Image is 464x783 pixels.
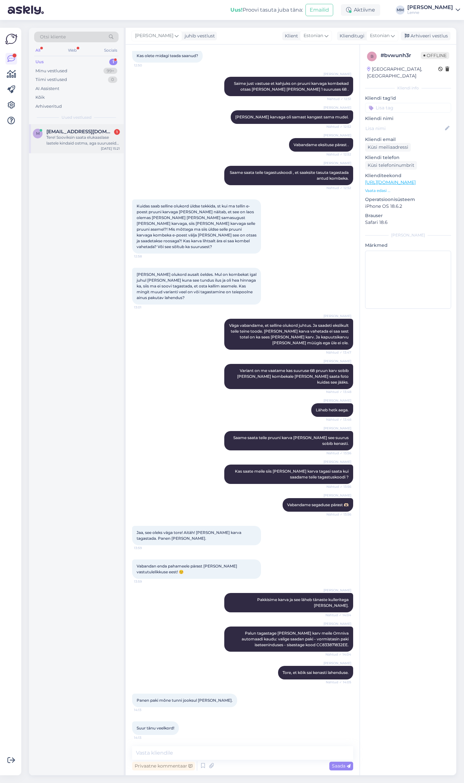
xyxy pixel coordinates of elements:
span: 13:01 [134,305,158,310]
span: Saame saata teile tagastuskoodi , et saaksite tasuta tagastada antud kombeka. [230,170,350,181]
span: Nähtud ✓ 13:48 [326,389,351,394]
p: Vaata edasi ... [365,188,451,194]
div: 1 [114,129,120,135]
p: Kliendi nimi [365,115,451,122]
div: juhib vestlust [182,33,215,39]
p: Kliendi email [365,136,451,143]
span: Väga vabandame, et selline olukord juhtus. Ja saadeti ekslikult teile teine toode. [PERSON_NAME] ... [229,323,350,345]
span: [PERSON_NAME] [324,459,351,464]
span: Vabandame eksituse pärast . [294,142,349,147]
span: [PERSON_NAME] [324,133,351,138]
span: Nähtud ✓ 13:48 [326,417,351,422]
div: Klient [282,33,298,39]
span: [PERSON_NAME] [324,314,351,318]
span: Nähtud ✓ 14:04 [325,652,351,657]
span: [PERSON_NAME] [324,161,351,166]
span: Palun tagastage [PERSON_NAME] karv meile Omniva automaadi kaudu: valige saadan paki - vormistasin... [242,631,350,647]
span: Tore, et kõik sai kenasti lahenduse. [283,670,349,675]
p: Brauser [365,212,451,219]
span: 13:59 [134,546,158,550]
div: [PERSON_NAME] [365,232,451,238]
span: Kas olete midagi teada saanud? [137,53,198,58]
p: Safari 18.6 [365,219,451,226]
div: Minu vestlused [35,68,67,74]
span: [PERSON_NAME] [324,588,351,593]
span: Nähtud ✓ 12:52 [326,124,351,129]
span: Uued vestlused [62,115,92,120]
span: [PERSON_NAME] karvaga oli samast kangast sama mudel. [235,115,349,119]
span: 13:59 [134,579,158,584]
p: Märkmed [365,242,451,249]
div: Proovi tasuta juba täna: [230,6,303,14]
div: Kõik [35,94,45,101]
div: AI Assistent [35,85,59,92]
span: Variant on me vaatame kas suuruse 68 pruun karv sobib [PERSON_NAME] kombekale [PERSON_NAME] saata... [237,368,350,385]
span: Nähtud ✓ 14:05 [326,680,351,685]
span: Saada [332,763,351,769]
div: Küsi telefoninumbrit [365,161,417,170]
img: Askly Logo [5,33,17,45]
span: Nähtud ✓ 12:52 [326,186,351,190]
div: MM [396,5,405,15]
span: Otsi kliente [40,34,66,40]
span: 12:50 [134,63,158,68]
span: [PERSON_NAME] [324,621,351,626]
span: Nähtud ✓ 13:47 [326,350,351,355]
p: Kliendi telefon [365,154,451,161]
span: Estonian [370,32,390,39]
span: Kuidas saab selline olukord üldse tekkida, st kui ma tellin e-poest pruuni karvaga [PERSON_NAME] ... [137,204,257,249]
div: # bvwunh3r [381,52,421,59]
span: [PERSON_NAME] [135,32,173,39]
span: Jaa, see oleks väga tore! Aitäh! [PERSON_NAME] karva tagastada. Panen [PERSON_NAME]. [137,530,242,541]
span: [PERSON_NAME] [324,359,351,364]
span: merili.mannilaan@gmail.com [46,129,113,135]
b: Uus! [230,7,243,13]
span: [PERSON_NAME] [324,661,351,666]
span: m [36,131,40,136]
button: Emailid [305,4,333,16]
span: Vabandan enda pahameele pärast [PERSON_NAME] vastutulelikkuse eest! ☺️ [137,564,238,574]
div: Web [67,46,78,55]
span: [PERSON_NAME] [324,426,351,431]
span: Vabandame segaduse pärast 🫶🏻 [287,502,349,507]
span: Nähtud ✓ 13:56 [326,512,351,517]
input: Lisa tag [365,103,451,113]
div: Socials [103,46,119,55]
span: 14:13 [134,708,158,712]
div: 1 [109,59,117,65]
div: [GEOGRAPHIC_DATA], [GEOGRAPHIC_DATA] [367,66,438,79]
span: [PERSON_NAME] [324,398,351,403]
span: Läheb hetk aega. [316,407,349,412]
span: Nähtud ✓ 13:56 [326,484,351,489]
span: [PERSON_NAME] [324,493,351,498]
span: Suur tänu veelkord! [137,726,174,730]
span: [PERSON_NAME] [324,72,351,76]
div: Arhiveeri vestlus [401,32,450,40]
span: [PERSON_NAME] olukord ausalt öeldes. Mul on kombekat igal juhul [PERSON_NAME] kuna see tundus ilu... [137,272,257,300]
div: Lenne [407,10,453,15]
span: Nähtud ✓ 14:04 [325,613,351,617]
span: 14:13 [134,735,158,740]
div: Kliendi info [365,85,451,91]
span: [PERSON_NAME] [324,105,351,110]
span: Kas saate meile siis [PERSON_NAME] karva tagasi saata kui saadame teile tagastuskoodi ? [235,469,350,479]
span: Nähtud ✓ 12:52 [326,152,351,157]
a: [URL][DOMAIN_NAME] [365,179,416,185]
span: 12:58 [134,254,158,259]
span: Offline [421,52,449,59]
p: Klienditeekond [365,172,451,179]
div: Aktiivne [341,4,380,16]
p: iPhone OS 18.6.2 [365,203,451,210]
p: Kliendi tag'id [365,95,451,102]
div: Tiimi vestlused [35,76,67,83]
span: Saame saata teile pruuni karva [PERSON_NAME] see suurus sobib kenasti. [233,435,350,446]
span: Saime just vastuse et kahjuks on pruuni karvaga kombekad otsas [PERSON_NAME] [PERSON_NAME] 1 suur... [234,81,350,92]
div: [DATE] 15:21 [101,146,120,151]
span: Nähtud ✓ 13:56 [326,451,351,456]
div: All [34,46,42,55]
span: b [371,54,373,59]
span: Pakkisime karva ja see läheb tänaste kulleritega [PERSON_NAME]. [257,597,350,608]
p: Operatsioonisüsteem [365,196,451,203]
span: Panen paki mõne tunni jooksul [PERSON_NAME]. [137,698,233,703]
div: 99+ [103,68,117,74]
